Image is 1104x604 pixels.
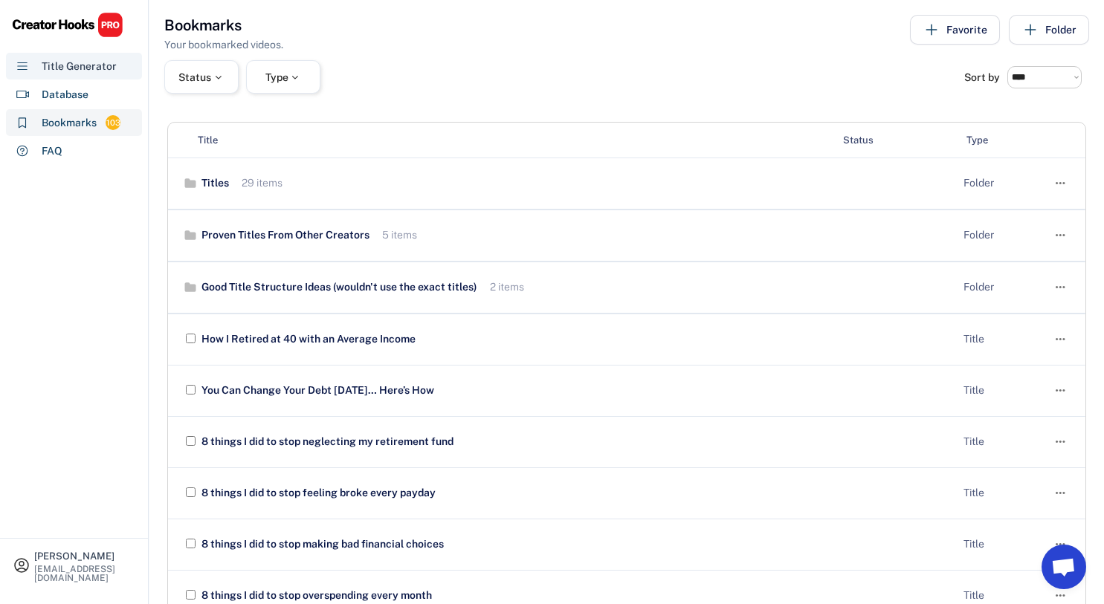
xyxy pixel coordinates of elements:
div: Title [963,383,1038,398]
a: Open chat [1042,545,1086,589]
div: Type [966,134,1041,147]
div: [PERSON_NAME] [34,551,135,561]
text:  [1056,536,1065,552]
text:  [1056,279,1065,295]
div: 8 things I did to stop overspending every month [198,588,952,603]
text:  [1056,175,1065,191]
div: Status [843,134,955,147]
button: Folder [1009,15,1089,45]
div: Title [963,435,1038,449]
button: Favorite [910,15,1000,45]
div: 8 things I did to stop feeling broke every payday [198,486,952,501]
div: Type [265,72,302,82]
button:  [1053,432,1068,452]
div: 103 [106,117,120,129]
div: Bookmarks [42,115,97,131]
button:  [1053,483,1068,504]
div: Sort by [964,72,1000,82]
img: CHPRO%20Logo.svg [12,12,123,38]
div: 2 items [486,280,524,295]
button:  [1053,225,1068,246]
div: 8 things I did to stop making bad financial choices [198,537,952,552]
div: Database [42,87,88,103]
text:  [1056,227,1065,243]
button:  [1053,534,1068,555]
button:  [1053,277,1068,298]
text:  [1056,434,1065,449]
div: Your bookmarked videos. [164,37,283,53]
div: Title [963,486,1038,501]
div: How I Retired at 40 with an Average Income [198,332,952,347]
div: Title [963,332,1038,347]
div: Title [963,588,1038,603]
div: Folder [963,176,1038,191]
div: Good Title Structure Ideas (wouldn't use the exact titles) [198,280,477,295]
div: You Can Change Your Debt [DATE]… Here’s How [198,383,952,398]
div: 5 items [378,228,417,243]
div: Folder [963,280,1038,295]
div: 8 things I did to stop neglecting my retirement fund [198,435,952,449]
button:  [1053,329,1068,350]
button:  [1053,173,1068,194]
text:  [1056,588,1065,603]
div: Status [178,72,225,82]
div: Folder [963,228,1038,243]
div: Title [198,134,218,147]
div: Title [963,537,1038,552]
div: Proven Titles From Other Creators [198,228,369,243]
div: Title Generator [42,59,117,74]
text:  [1056,383,1065,398]
div: Titles [198,176,229,191]
h3: Bookmarks [164,15,242,36]
div: FAQ [42,143,62,159]
div: [EMAIL_ADDRESS][DOMAIN_NAME] [34,565,135,582]
text:  [1056,331,1065,347]
div: 29 items [238,176,283,191]
button:  [1053,380,1068,401]
text:  [1056,485,1065,501]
